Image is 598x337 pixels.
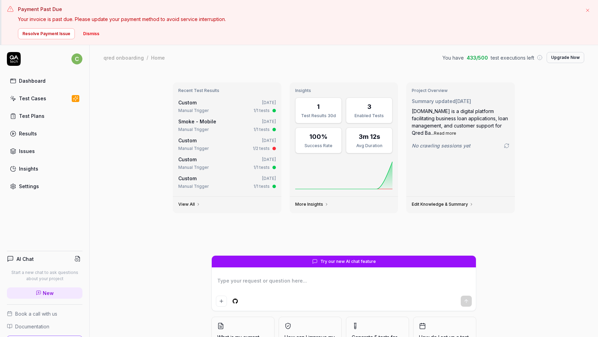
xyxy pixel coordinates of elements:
span: 433 / 500 [467,54,488,61]
time: [DATE] [262,100,276,105]
a: Custom[DATE]Manual Trigger1/1 tests [177,173,277,191]
button: Upgrade Now [547,52,584,63]
div: 1/1 tests [253,164,270,171]
span: Custom [178,175,197,181]
div: Manual Trigger [178,126,209,133]
a: Book a call with us [7,310,82,317]
button: Resolve Payment Issue [18,28,75,39]
div: 100% [309,132,328,141]
a: Custom[DATE]Manual Trigger1/1 tests [177,154,277,172]
span: No crawling sessions yet [412,142,470,149]
div: Results [19,130,37,137]
a: Dashboard [7,74,82,88]
span: Documentation [15,323,49,330]
div: Dashboard [19,77,46,84]
span: test executions left [491,54,534,61]
span: Custom [178,100,197,105]
span: Custom [178,137,197,143]
div: Manual Trigger [178,164,209,171]
div: Manual Trigger [178,108,209,114]
h3: Insights [295,88,393,93]
div: 1/2 tests [253,145,270,152]
div: 3m 12s [359,132,380,141]
div: 1 [317,102,320,111]
button: Dismiss [79,28,103,39]
div: / [147,54,148,61]
time: [DATE] [262,138,276,143]
a: Go to crawling settings [504,143,509,149]
div: Avg Duration [350,143,388,149]
div: Insights [19,165,38,172]
div: 1/1 tests [253,126,270,133]
button: Add attachment [216,296,227,307]
time: [DATE] [262,176,276,181]
div: Test Cases [19,95,46,102]
a: Test Cases [7,92,82,105]
span: Book a call with us [15,310,57,317]
h3: Project Overview [412,88,509,93]
a: Smoke - Mobile [178,119,216,124]
a: Custom[DATE]Manual Trigger1/1 tests [177,98,277,115]
span: You have [442,54,464,61]
div: Success Rate [300,143,337,149]
span: c [71,53,82,64]
a: Documentation [7,323,82,330]
h4: AI Chat [17,255,34,263]
p: Your invoice is past due. Please update your payment method to avoid service interruption. [18,16,579,23]
a: Smoke - Mobile[DATE]Manual Trigger1/1 tests [177,116,277,134]
div: Enabled Tests [350,113,388,119]
div: Home [151,54,165,61]
a: Issues [7,144,82,158]
a: Insights [7,162,82,175]
span: New [43,289,54,297]
button: c [71,52,82,66]
div: qred onboarding [103,54,144,61]
span: Summary updated [412,98,456,104]
div: Manual Trigger [178,183,209,190]
a: More Insights [295,202,329,207]
h3: Payment Past Due [18,6,579,13]
div: Issues [19,147,35,155]
span: Try our new AI chat feature [320,258,376,265]
time: [DATE] [262,119,276,124]
div: Manual Trigger [178,145,209,152]
div: Test Results 30d [300,113,337,119]
p: Start a new chat to ask questions about your project [7,269,82,282]
time: [DATE] [262,157,276,162]
div: 1/1 tests [253,108,270,114]
div: 1/1 tests [253,183,270,190]
div: Settings [19,183,39,190]
a: New [7,287,82,299]
a: Custom[DATE]Manual Trigger1/2 tests [177,135,277,153]
button: Read more [434,130,456,136]
a: Settings [7,180,82,193]
time: [DATE] [456,98,471,104]
a: Test Plans [7,109,82,123]
span: Custom [178,156,197,162]
a: Results [7,127,82,140]
a: Edit Knowledge & Summary [412,202,474,207]
span: [DOMAIN_NAME] is a digital platform facilitating business loan applications, loan management, and... [412,108,508,136]
a: View All [178,202,200,207]
h3: Recent Test Results [178,88,276,93]
div: Test Plans [19,112,44,120]
div: 3 [367,102,371,111]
